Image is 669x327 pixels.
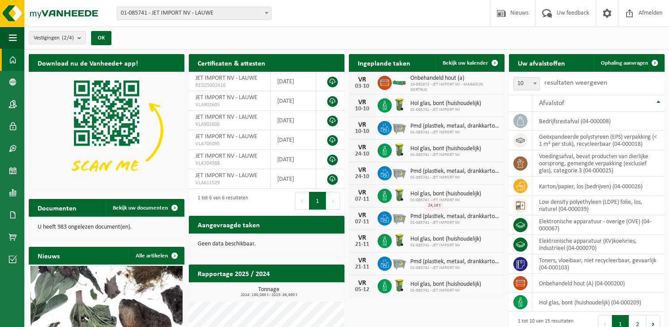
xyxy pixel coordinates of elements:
[410,198,481,203] span: 01-085741 - JET IMPORT NV
[410,168,500,175] span: Pmd (plastiek, metaal, drankkartons) (bedrijven)
[532,274,665,293] td: onbehandeld hout (A) (04-000200)
[353,219,371,225] div: 07-11
[392,255,407,270] img: WB-2500-GAL-GY-01
[29,54,147,71] h2: Download nu de Vanheede+ app!
[189,54,274,71] h2: Certificaten & attesten
[443,60,488,66] span: Bekijk uw kalender
[410,213,500,220] span: Pmd (plastiek, metaal, drankkartons) (bedrijven)
[392,187,407,202] img: WB-0140-HPE-GN-50
[349,54,419,71] h2: Ingeplande taken
[532,177,665,196] td: karton/papier, los (bedrijven) (04-000026)
[410,130,500,135] span: 01-085741 - JET IMPORT NV
[309,192,326,210] button: 1
[195,133,257,140] span: JET IMPORT NV - LAUWE
[279,282,344,300] a: Bekijk rapportage
[601,60,648,66] span: Ophaling aanvragen
[198,241,336,247] p: Geen data beschikbaar.
[129,247,183,265] a: Alle artikelen
[195,140,264,148] span: VLA705095
[193,293,344,297] span: 2024: 180,086 t - 2025: 86,690 t
[353,167,371,174] div: VR
[410,175,500,180] span: 01-085741 - JET IMPORT NV
[353,151,371,157] div: 24-10
[195,153,257,160] span: JET IMPORT NV - LAUWE
[392,120,407,135] img: WB-2500-GAL-GY-01
[29,247,69,264] h2: Nieuws
[38,224,176,230] p: U heeft 983 ongelezen document(en).
[353,264,371,270] div: 21-11
[62,35,74,41] count: (2/4)
[410,152,481,158] span: 01-085741 - JET IMPORT NV
[353,106,371,112] div: 10-10
[436,54,504,72] a: Bekijk uw kalender
[514,78,539,90] span: 10
[195,94,257,101] span: JET IMPORT NV - LAUWE
[195,75,257,82] span: JET IMPORT NV - LAUWE
[532,293,665,312] td: hol glas, bont (huishoudelijk) (04-000209)
[509,54,574,71] h2: Uw afvalstoffen
[410,100,481,107] span: Hol glas, bont (huishoudelijk)
[410,258,500,265] span: Pmd (plastiek, metaal, drankkartons) (bedrijven)
[353,76,371,83] div: VR
[271,91,317,111] td: [DATE]
[353,99,371,106] div: VR
[532,215,665,235] td: elektronische apparatuur - overige (OVE) (04-000067)
[271,169,317,189] td: [DATE]
[29,72,184,189] img: Download de VHEPlus App
[532,131,665,150] td: geëxpandeerde polystyreen (EPS) verpakking (< 1 m² per stuk), recycleerbaar (04-000018)
[271,111,317,130] td: [DATE]
[271,72,317,91] td: [DATE]
[410,243,481,248] span: 01-085741 - JET IMPORT NV
[539,100,564,107] span: Afvalstof
[532,196,665,215] td: low density polyethyleen (LDPE) folie, los, naturel (04-000039)
[410,123,500,130] span: Pmd (plastiek, metaal, drankkartons) (bedrijven)
[29,31,86,44] button: Vestigingen(2/4)
[353,196,371,202] div: 07-11
[353,121,371,128] div: VR
[353,83,371,90] div: 03-10
[353,280,371,287] div: VR
[392,210,407,225] img: WB-2500-GAL-GY-01
[326,192,340,210] button: Next
[532,235,665,254] td: elektronische apparatuur (KV)koelvries, industrieel (04-000070)
[410,288,481,293] span: 01-085741 - JET IMPORT NV
[91,31,111,45] button: OK
[392,165,407,180] img: WB-2500-GAL-GY-01
[353,189,371,196] div: VR
[189,216,269,233] h2: Aangevraagde taken
[271,130,317,150] td: [DATE]
[193,191,248,210] div: 1 tot 6 van 6 resultaten
[544,79,607,86] label: resultaten weergeven
[106,199,183,217] a: Bekijk uw documenten
[295,192,309,210] button: Previous
[410,82,500,93] span: 10-892672 - JET IMPORT NV - MAGAZIJN KORTRIJK
[410,265,500,271] span: 01-085741 - JET IMPORT NV
[193,287,344,297] h3: Tonnage
[195,82,264,89] span: RED25002410
[392,97,407,112] img: WB-0140-HPE-GN-50
[532,112,665,131] td: bedrijfsrestafval (04-000008)
[410,236,481,243] span: Hol glas, bont (huishoudelijk)
[195,101,264,109] span: VLA902605
[353,287,371,293] div: 05-12
[410,220,500,226] span: 01-085741 - JET IMPORT NV
[392,78,407,86] img: HK-XC-10-GN-00
[410,107,481,113] span: 01-085741 - JET IMPORT NV
[594,54,664,72] a: Ophaling aanvragen
[195,114,257,121] span: JET IMPORT NV - LAUWE
[410,191,481,198] span: Hol glas, bont (huishoudelijk)
[113,205,168,211] span: Bekijk uw documenten
[195,179,264,187] span: VLA611529
[195,172,257,179] span: JET IMPORT NV - LAUWE
[117,7,271,19] span: 01-085741 - JET IMPORT NV - LAUWE
[195,121,264,128] span: VLA902606
[410,281,481,288] span: Hol glas, bont (huishoudelijk)
[353,128,371,135] div: 10-10
[392,142,407,157] img: WB-0140-HPE-GN-50
[392,233,407,248] img: WB-0140-HPE-GN-50
[410,145,481,152] span: Hol glas, bont (huishoudelijk)
[353,144,371,151] div: VR
[34,31,74,45] span: Vestigingen
[353,174,371,180] div: 24-10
